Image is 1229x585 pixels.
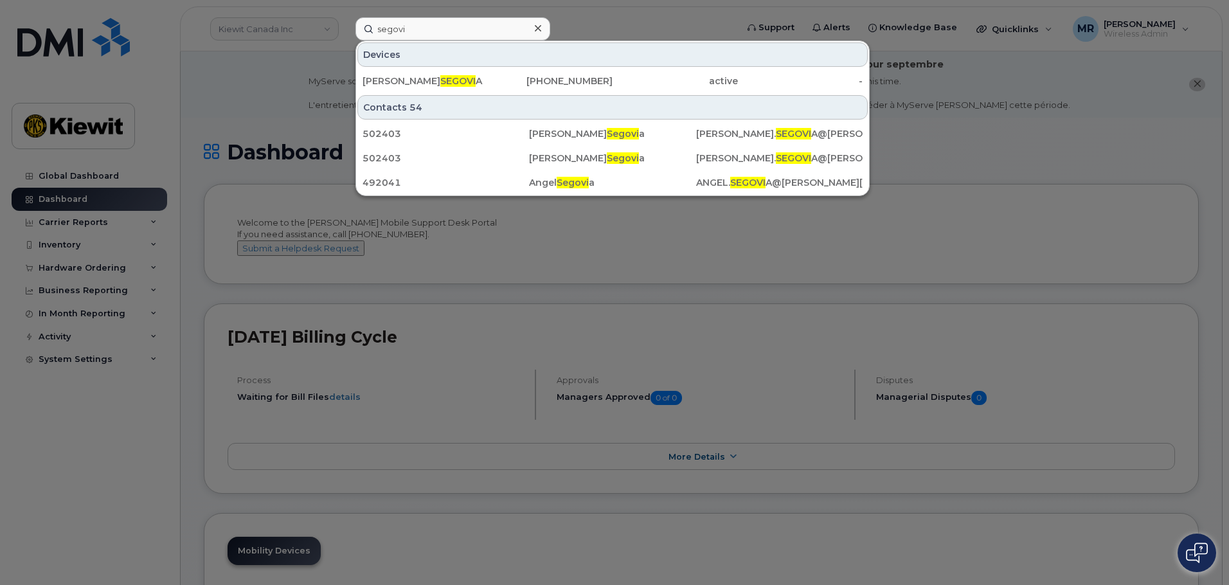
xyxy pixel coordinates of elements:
a: 502403[PERSON_NAME]Segovia[PERSON_NAME].SEGOVIA@[PERSON_NAME][DOMAIN_NAME] [357,122,868,145]
div: Devices [357,42,868,67]
span: SEGOVI [440,75,476,87]
span: SEGOVI [776,128,811,139]
div: [PHONE_NUMBER] [488,75,613,87]
span: Segovi [607,128,639,139]
div: 502403 [363,127,529,140]
div: Contacts [357,95,868,120]
span: SEGOVI [730,177,766,188]
div: [PERSON_NAME] a [529,152,695,165]
span: 54 [409,101,422,114]
div: active [613,75,738,87]
div: 502403 [363,152,529,165]
div: [PERSON_NAME] a [529,127,695,140]
a: [PERSON_NAME]SEGOVIA[PHONE_NUMBER]active- [357,69,868,93]
div: [PERSON_NAME]. A@[PERSON_NAME][DOMAIN_NAME] [696,152,863,165]
span: SEGOVI [776,152,811,164]
div: [PERSON_NAME] A [363,75,488,87]
div: ANGEL. A@[PERSON_NAME][DOMAIN_NAME] [696,176,863,189]
div: - [738,75,863,87]
a: 502403[PERSON_NAME]Segovia[PERSON_NAME].SEGOVIA@[PERSON_NAME][DOMAIN_NAME] [357,147,868,170]
div: [PERSON_NAME]. A@[PERSON_NAME][DOMAIN_NAME] [696,127,863,140]
div: Angel a [529,176,695,189]
a: 492041AngelSegoviaANGEL.SEGOVIA@[PERSON_NAME][DOMAIN_NAME] [357,171,868,194]
div: 492041 [363,176,529,189]
span: Segovi [607,152,639,164]
img: Open chat [1186,543,1208,563]
span: Segovi [557,177,589,188]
